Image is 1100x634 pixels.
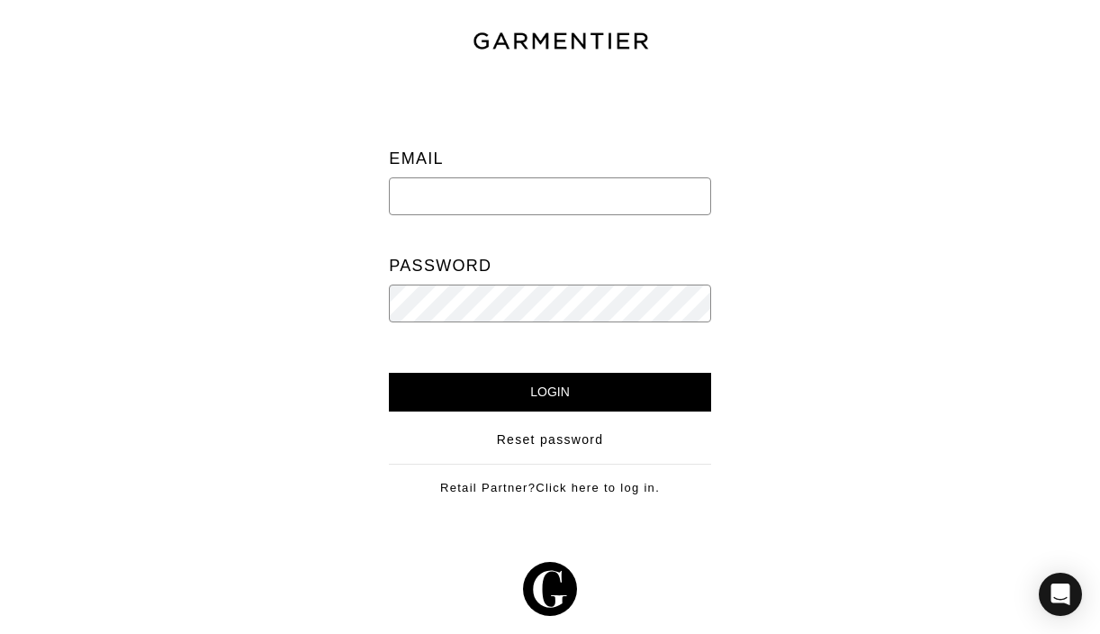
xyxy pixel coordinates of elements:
label: Password [389,248,491,285]
input: Login [389,373,710,412]
img: g-602364139e5867ba59c769ce4266a9601a3871a1516a6a4c3533f4bc45e69684.svg [523,562,577,616]
img: garmentier-text-8466448e28d500cc52b900a8b1ac6a0b4c9bd52e9933ba870cc531a186b44329.png [471,30,651,53]
div: Retail Partner? [389,464,710,497]
label: Email [389,140,444,177]
a: Click here to log in. [536,481,660,494]
a: Reset password [497,430,604,449]
div: Open Intercom Messenger [1039,573,1082,616]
